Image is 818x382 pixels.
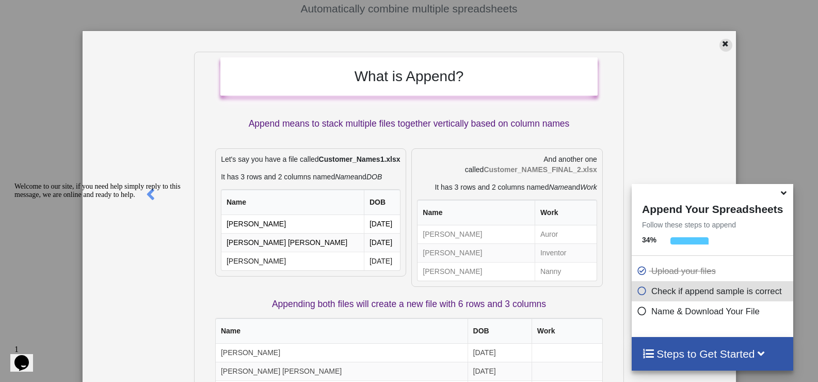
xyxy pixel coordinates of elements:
[364,215,400,233] td: [DATE]
[417,182,597,192] p: It has 3 rows and 2 columns named and
[632,220,793,230] p: Follow these steps to append
[418,200,535,225] th: Name
[221,154,400,164] p: Let's say you have a file called
[535,200,597,225] th: Work
[364,190,400,215] th: DOB
[637,265,791,278] p: Upload your files
[215,298,603,311] p: Appending both files will create a new file with 6 rows and 3 columns
[632,200,793,216] h4: Append Your Spreadsheets
[549,183,568,191] i: Name
[637,285,791,298] p: Check if append sample is correct
[468,344,532,362] td: [DATE]
[468,362,532,380] td: [DATE]
[364,252,400,270] td: [DATE]
[535,243,597,262] td: Inventor
[535,225,597,243] td: Auror
[642,347,783,360] h4: Steps to Get Started
[10,178,196,335] iframe: chat widget
[535,262,597,281] td: Nanny
[221,252,364,270] td: [PERSON_NAME]
[319,155,400,163] b: Customer_Names1.xlsx
[418,225,535,243] td: [PERSON_NAME]
[220,117,598,130] p: Append means to stack multiple files together vertically based on column names
[580,183,597,191] i: Work
[484,165,597,174] b: Customer_NAMES_FINAL_2.xlsx
[468,318,532,344] th: DOB
[221,233,364,252] td: [PERSON_NAME] [PERSON_NAME]
[221,190,364,215] th: Name
[221,215,364,233] td: [PERSON_NAME]
[221,172,400,182] p: It has 3 rows and 2 columns named and
[642,236,656,244] b: 34 %
[216,362,468,380] td: [PERSON_NAME] [PERSON_NAME]
[637,305,791,318] p: Name & Download Your File
[4,4,190,21] div: Welcome to our site, if you need help simply reply to this message, we are online and ready to help.
[335,173,354,181] i: Name
[366,173,382,181] i: DOB
[532,318,602,344] th: Work
[417,154,597,175] p: And another one called
[10,341,43,372] iframe: chat widget
[4,4,170,20] span: Welcome to our site, if you need help simply reply to this message, we are online and ready to help.
[418,262,535,281] td: [PERSON_NAME]
[216,318,468,344] th: Name
[216,344,468,362] td: [PERSON_NAME]
[231,68,587,85] h2: What is Append?
[418,243,535,262] td: [PERSON_NAME]
[364,233,400,252] td: [DATE]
